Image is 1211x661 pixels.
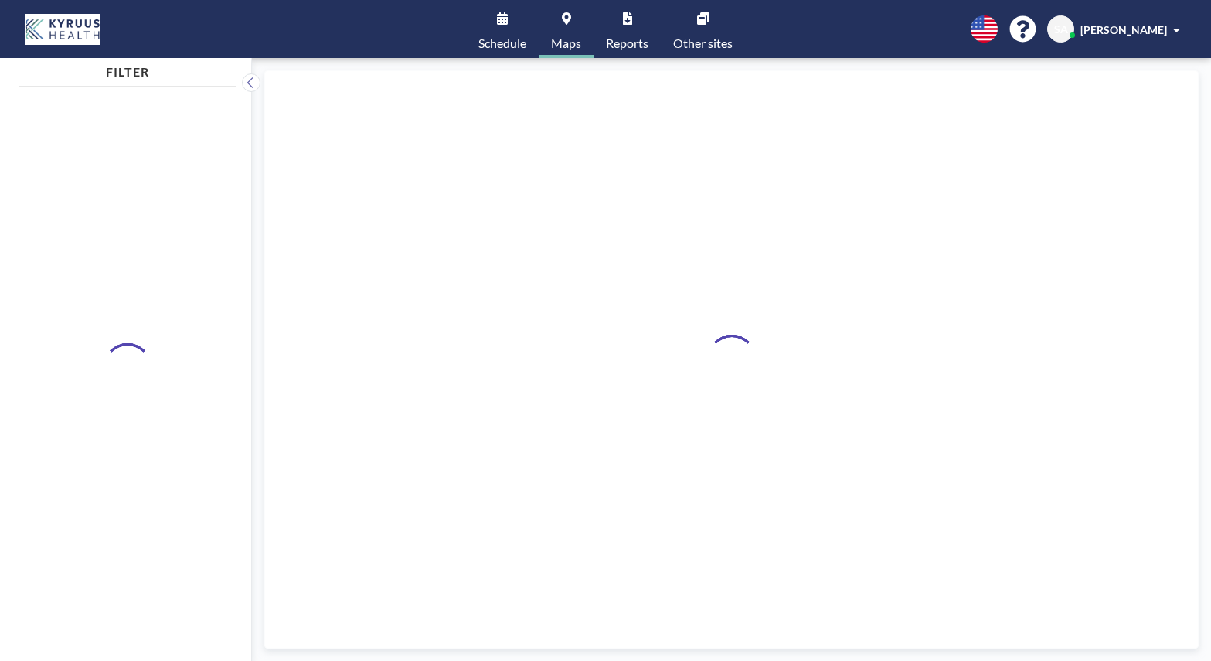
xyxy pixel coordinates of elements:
[551,37,581,49] span: Maps
[19,58,236,80] h4: FILTER
[478,37,526,49] span: Schedule
[673,37,733,49] span: Other sites
[25,14,100,45] img: organization-logo
[606,37,648,49] span: Reports
[1054,22,1068,36] span: SA
[1080,23,1167,36] span: [PERSON_NAME]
